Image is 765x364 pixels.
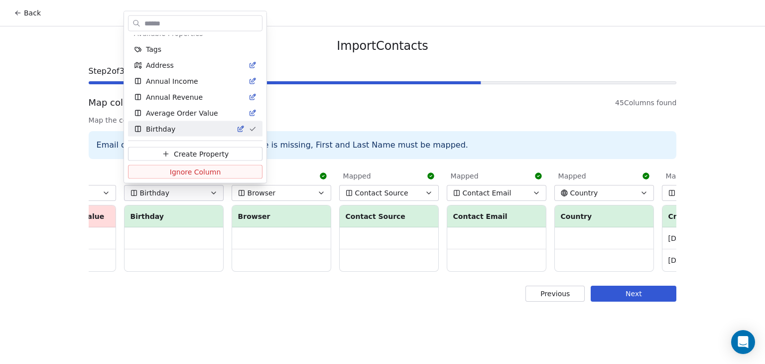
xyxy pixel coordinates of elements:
button: Ignore Column [128,165,262,179]
span: Annual Revenue [146,92,203,102]
span: Average Order Value [146,108,218,118]
span: Birthday [146,124,175,134]
button: Create Property [128,147,262,161]
span: Annual Income [146,76,198,86]
span: Address [146,60,174,70]
span: Available Properties [134,28,203,38]
span: Tags [146,44,161,54]
span: Create Property [174,149,229,159]
span: Ignore Column [170,167,221,177]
